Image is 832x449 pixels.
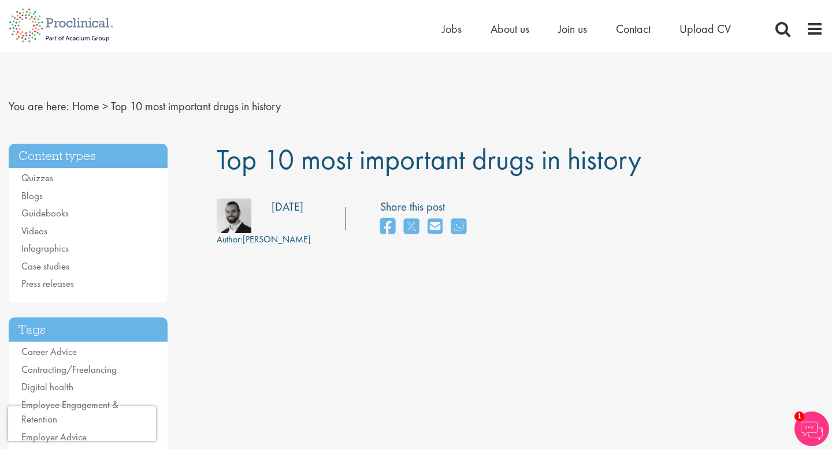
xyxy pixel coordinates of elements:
[217,141,641,178] span: Top 10 most important drugs in history
[9,144,168,169] h3: Content types
[380,199,472,215] label: Share this post
[428,215,443,240] a: share on email
[102,99,108,114] span: >
[404,215,419,240] a: share on twitter
[8,406,156,441] iframe: reCAPTCHA
[380,215,395,240] a: share on facebook
[21,431,87,443] a: Employer Advice
[794,411,829,446] img: Chatbot
[217,233,243,245] span: Author:
[217,233,311,246] div: [PERSON_NAME]
[21,242,69,255] a: Infographics
[9,317,168,342] h3: Tags
[616,21,651,36] a: Contact
[217,199,251,233] img: 76d2c18e-6ce3-4617-eefd-08d5a473185b
[21,398,118,426] a: Employee Engagement & Retention
[21,277,74,290] a: Press releases
[442,21,462,36] a: Jobs
[21,224,47,237] a: Videos
[72,99,99,114] a: breadcrumb link
[21,380,73,393] a: Digital health
[679,21,731,36] a: Upload CV
[21,171,53,184] a: Quizzes
[272,199,303,215] div: [DATE]
[21,207,69,219] a: Guidebooks
[794,411,804,421] span: 1
[9,99,69,114] span: You are here:
[21,363,117,376] a: Contracting/Freelancing
[491,21,529,36] a: About us
[21,260,69,272] a: Case studies
[21,189,43,202] a: Blogs
[451,215,466,240] a: share on whats app
[558,21,587,36] a: Join us
[21,345,77,358] a: Career Advice
[111,99,281,114] span: Top 10 most important drugs in history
